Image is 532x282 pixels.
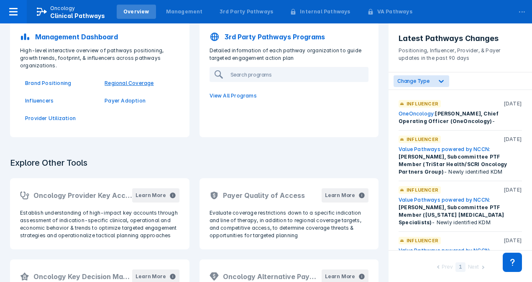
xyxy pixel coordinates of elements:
a: Management [159,5,210,19]
a: Value Pathways powered by NCCN: [399,146,490,152]
a: Management Dashboard [15,27,184,47]
h2: Payer Quality of Access [223,190,305,200]
a: Brand Positioning [25,79,95,87]
a: Payer Adoption [105,97,174,105]
a: Regional Coverage [105,79,174,87]
p: Influencer [407,136,438,143]
p: Management Dashboard [35,32,118,42]
span: [PERSON_NAME], Chief Operating Officer (OneOncology) [399,110,499,124]
div: VA Pathways [377,8,412,15]
p: Influencer [407,237,438,244]
p: [DATE] [504,100,522,108]
a: Value Pathways powered by NCCN: [399,247,490,254]
div: Overview [123,8,149,15]
div: Internal Pathways [300,8,350,15]
p: Establish understanding of high-impact key accounts through assessment of indication-specific cli... [20,209,179,239]
p: Influencer [407,100,438,108]
div: - Newly identified KDM [399,196,522,226]
a: Overview [117,5,156,19]
div: Learn More [325,273,355,280]
p: Oncology [50,5,75,12]
h3: Explore Other Tools [5,152,92,173]
div: - Newly identified KDM [399,146,522,176]
a: OneOncology: [399,110,435,117]
p: Influencer [407,186,438,194]
button: Learn More [322,188,368,203]
a: Provider Utilization [25,115,95,122]
div: 1 [455,262,465,272]
p: [DATE] [504,237,522,244]
div: - [399,110,522,125]
div: Learn More [136,273,166,280]
div: Learn More [136,192,166,199]
span: [PERSON_NAME], Subcommittee PTF Member ([US_STATE] [MEDICAL_DATA] Specialists) [399,204,504,226]
h2: Oncology Provider Key Accounts [33,190,132,200]
h2: Oncology Alternative Payment Models [223,272,322,282]
a: Influencers [25,97,95,105]
p: Positioning, Influencer, Provider, & Payer updates in the past 90 days [399,44,522,62]
a: 3rd Party Pathways [213,5,280,19]
div: Prev [442,263,453,272]
span: [PERSON_NAME], Subcommittee PTF Member (TriStar Health/SCRI Oncology Partners Group) [399,154,507,175]
span: Clinical Pathways [50,12,105,19]
button: Learn More [132,188,179,203]
p: [DATE] [504,186,522,194]
span: Change Type [397,78,430,84]
p: Detailed information of each pathway organization to guide targeted engagement action plan [205,47,374,62]
p: 3rd Party Pathways Programs [225,32,325,42]
div: Learn More [325,192,355,199]
div: ... [514,1,530,19]
p: High-level interactive overview of pathways positioning, growth trends, footprint, & influencers ... [15,47,184,69]
a: 3rd Party Pathways Programs [205,27,374,47]
p: [DATE] [504,136,522,143]
div: Next [468,263,479,272]
h3: Latest Pathways Changes [399,33,522,44]
a: Value Pathways powered by NCCN: [399,197,490,203]
input: Search programs [227,68,368,81]
h2: Oncology Key Decision Makers [33,272,132,282]
div: Contact Support [503,253,522,272]
p: Evaluate coverage restrictions down to a specific indication and line of therapy, in addition to ... [210,209,369,239]
a: View All Programs [205,87,374,105]
div: 3rd Party Pathways [220,8,274,15]
div: Management [166,8,203,15]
